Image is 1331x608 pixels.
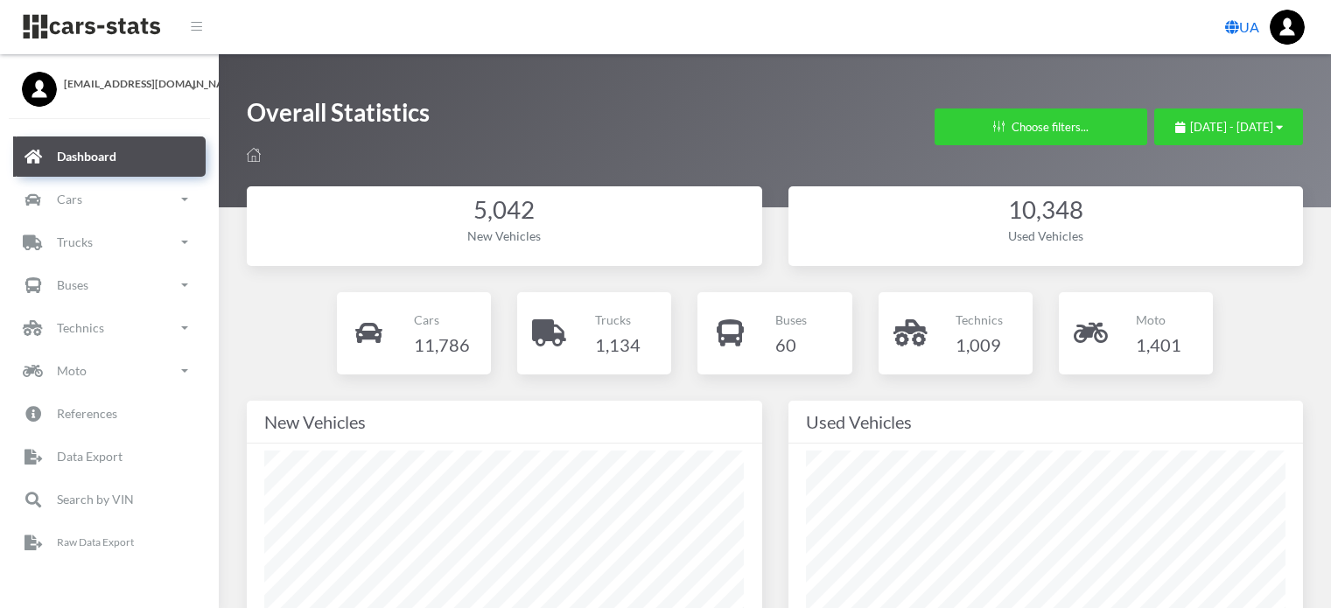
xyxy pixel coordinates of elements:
[13,522,206,563] a: Raw Data Export
[935,108,1147,145] button: Choose filters...
[57,360,87,381] p: Moto
[13,136,206,177] a: Dashboard
[57,533,134,552] p: Raw Data Export
[57,317,104,339] p: Technics
[775,331,807,359] h4: 60
[57,445,123,467] p: Data Export
[956,331,1003,359] h4: 1,009
[1136,331,1181,359] h4: 1,401
[64,76,197,92] span: [EMAIL_ADDRESS][DOMAIN_NAME]
[775,309,807,331] p: Buses
[57,145,116,167] p: Dashboard
[13,179,206,220] a: Cars
[264,227,745,245] div: New Vehicles
[1190,120,1273,134] span: [DATE] - [DATE]
[806,408,1286,436] div: Used Vehicles
[1270,10,1305,45] img: ...
[247,96,430,137] h1: Overall Statistics
[1154,108,1303,145] button: [DATE] - [DATE]
[13,265,206,305] a: Buses
[57,188,82,210] p: Cars
[13,222,206,262] a: Trucks
[57,231,93,253] p: Trucks
[13,308,206,348] a: Technics
[414,309,470,331] p: Cars
[22,13,162,40] img: navbar brand
[264,193,745,227] div: 5,042
[595,309,641,331] p: Trucks
[956,309,1003,331] p: Technics
[57,402,117,424] p: References
[13,394,206,434] a: References
[264,408,745,436] div: New Vehicles
[13,479,206,520] a: Search by VIN
[1136,309,1181,331] p: Moto
[595,331,641,359] h4: 1,134
[57,274,88,296] p: Buses
[57,488,134,510] p: Search by VIN
[13,437,206,477] a: Data Export
[1218,10,1266,45] a: UA
[13,351,206,391] a: Moto
[806,193,1286,227] div: 10,348
[806,227,1286,245] div: Used Vehicles
[414,331,470,359] h4: 11,786
[22,72,197,92] a: [EMAIL_ADDRESS][DOMAIN_NAME]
